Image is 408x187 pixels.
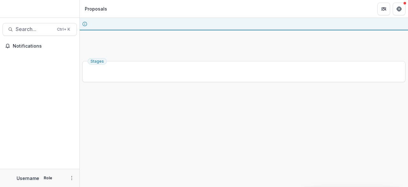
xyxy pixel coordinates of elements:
[377,3,390,15] button: Partners
[42,175,54,181] p: Role
[16,26,53,32] span: Search...
[82,4,110,13] nav: breadcrumb
[17,175,39,182] p: Username
[393,3,405,15] button: Get Help
[3,23,77,36] button: Search...
[85,5,107,12] div: Proposals
[68,174,76,182] button: More
[13,43,74,49] span: Notifications
[91,59,104,64] span: Stages
[3,41,77,51] button: Notifications
[56,26,71,33] div: Ctrl + K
